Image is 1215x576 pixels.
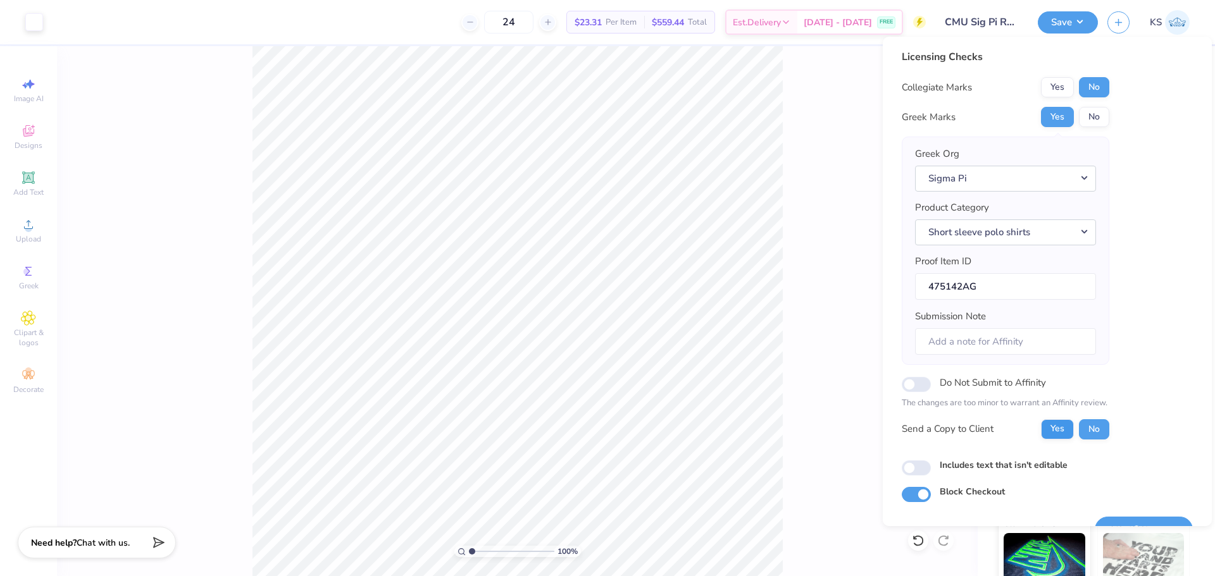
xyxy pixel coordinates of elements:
label: Submission Note [915,309,986,324]
span: Total [688,16,707,29]
button: No [1079,77,1109,97]
span: Greek [19,281,39,291]
span: Est. Delivery [733,16,781,29]
p: The changes are too minor to warrant an Affinity review. [902,397,1109,410]
button: Save [1038,11,1098,34]
button: Short sleeve polo shirts [915,219,1096,245]
div: Licensing Checks [902,49,1109,64]
span: $23.31 [575,16,602,29]
img: Kath Sales [1165,10,1190,35]
span: Upload [16,234,41,244]
span: Image AI [14,94,44,104]
a: KS [1150,10,1190,35]
span: Decorate [13,384,44,395]
span: Designs [15,140,42,150]
button: Sigma Pi [915,166,1096,192]
strong: Need help? [31,537,77,549]
button: Yes [1041,77,1074,97]
div: Greek Marks [902,110,956,125]
span: KS [1150,15,1162,30]
label: Do Not Submit to Affinity [940,374,1046,391]
span: Per Item [606,16,637,29]
span: $559.44 [652,16,684,29]
button: Yes [1041,419,1074,439]
span: Add Text [13,187,44,197]
div: Send a Copy to Client [902,422,994,436]
label: Greek Org [915,147,959,161]
button: Yes [1041,107,1074,127]
button: Save [1095,517,1193,542]
label: Includes text that isn't editable [940,458,1068,472]
input: Add a note for Affinity [915,328,1096,355]
span: Chat with us. [77,537,130,549]
label: Proof Item ID [915,254,971,269]
label: Product Category [915,200,989,215]
span: [DATE] - [DATE] [804,16,872,29]
button: No [1079,107,1109,127]
span: FREE [880,18,893,27]
span: Clipart & logos [6,328,51,348]
input: Untitled Design [935,9,1028,35]
span: 100 % [558,546,578,557]
input: – – [484,11,533,34]
label: Block Checkout [940,485,1005,498]
div: Collegiate Marks [902,80,972,95]
button: No [1079,419,1109,439]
